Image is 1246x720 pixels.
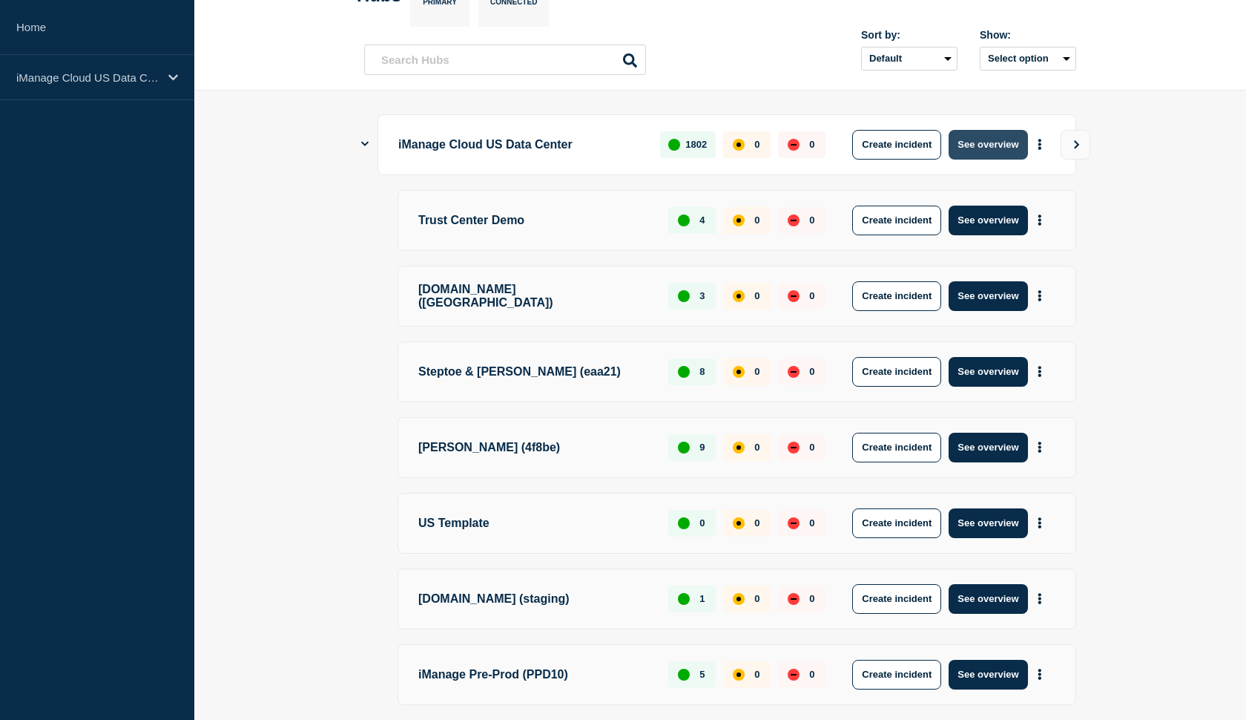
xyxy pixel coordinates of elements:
div: up [678,366,690,378]
select: Sort by [861,47,957,71]
div: up [678,669,690,681]
p: 0 [809,593,814,604]
div: down [788,669,800,681]
p: [PERSON_NAME] (4f8be) [418,433,651,462]
input: Search Hubs [364,45,646,75]
button: More actions [1030,585,1049,612]
p: 0 [809,517,814,528]
div: affected [733,290,745,302]
div: down [788,215,800,226]
button: More actions [1030,509,1049,537]
p: 0 [754,290,759,301]
button: See overview [949,584,1027,614]
p: 0 [754,442,759,453]
div: down [788,442,800,454]
div: down [788,366,800,378]
button: More actions [1030,358,1049,385]
p: [DOMAIN_NAME] ([GEOGRAPHIC_DATA]) [418,281,651,311]
button: More actions [1030,206,1049,234]
button: More actions [1030,282,1049,310]
div: up [678,593,690,605]
p: 0 [754,215,759,226]
p: 0 [699,517,705,528]
div: Show: [980,29,1076,41]
p: 1 [699,593,705,604]
div: affected [733,215,745,226]
p: 0 [754,517,759,528]
p: Steptoe & [PERSON_NAME] (eaa21) [418,357,651,387]
p: 0 [809,366,814,377]
button: Create incident [852,281,941,311]
p: 0 [809,669,814,680]
p: 9 [699,442,705,453]
p: 1802 [685,139,707,150]
p: iManage Cloud US Data Center [16,71,159,84]
p: 0 [754,366,759,377]
div: up [678,215,690,226]
div: down [788,290,800,302]
p: 5 [699,669,705,680]
p: 0 [809,290,814,301]
button: See overview [949,357,1027,387]
p: 8 [699,366,705,377]
button: See overview [949,206,1027,235]
p: 0 [809,139,814,150]
div: up [678,517,690,529]
button: Create incident [852,433,941,462]
div: down [788,139,800,151]
p: 0 [754,669,759,680]
button: Create incident [852,508,941,538]
div: up [678,290,690,302]
button: See overview [949,433,1027,462]
div: down [788,517,800,529]
p: US Template [418,508,651,538]
p: Trust Center Demo [418,206,651,235]
button: Show Connected Hubs [361,139,369,150]
div: up [678,442,690,454]
button: View [1061,130,1090,160]
div: Sort by: [861,29,957,41]
div: affected [733,517,745,529]
p: 0 [754,593,759,604]
button: Create incident [852,130,941,160]
p: 0 [809,442,814,453]
p: iManage Pre-Prod (PPD10) [418,660,651,690]
div: affected [733,366,745,378]
div: up [668,139,680,151]
button: See overview [949,281,1027,311]
button: More actions [1030,131,1049,158]
button: Create incident [852,357,941,387]
div: down [788,593,800,605]
p: iManage Cloud US Data Center [398,130,643,160]
button: See overview [949,130,1027,160]
p: [DOMAIN_NAME] (staging) [418,584,651,614]
button: Select option [980,47,1076,71]
p: 0 [754,139,759,150]
button: More actions [1030,661,1049,688]
p: 3 [699,290,705,301]
button: See overview [949,660,1027,690]
div: affected [733,442,745,454]
button: Create incident [852,660,941,690]
div: affected [733,593,745,605]
button: See overview [949,508,1027,538]
button: Create incident [852,206,941,235]
p: 0 [809,215,814,226]
button: More actions [1030,433,1049,461]
button: Create incident [852,584,941,614]
p: 4 [699,215,705,226]
div: affected [733,139,745,151]
div: affected [733,669,745,681]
